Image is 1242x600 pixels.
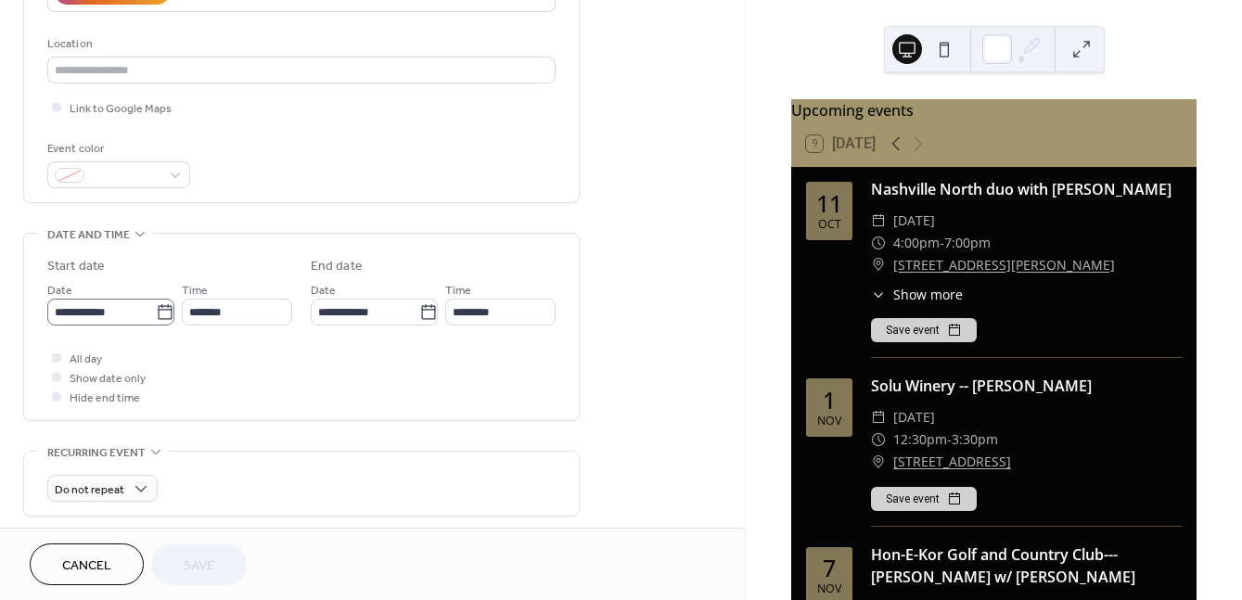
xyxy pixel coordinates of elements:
[47,281,72,300] span: Date
[823,389,836,412] div: 1
[893,285,963,304] span: Show more
[47,139,186,159] div: Event color
[817,583,841,595] div: Nov
[947,428,952,451] span: -
[893,451,1011,473] a: [STREET_ADDRESS]
[871,254,886,276] div: ​
[55,479,124,501] span: Do not repeat
[893,406,935,428] span: [DATE]
[182,281,208,300] span: Time
[47,443,146,463] span: Recurring event
[893,428,947,451] span: 12:30pm
[70,99,172,119] span: Link to Google Maps
[70,389,140,408] span: Hide end time
[47,34,552,54] div: Location
[871,318,977,342] button: Save event
[940,232,944,254] span: -
[47,257,105,276] div: Start date
[871,406,886,428] div: ​
[871,285,886,304] div: ​
[823,556,836,580] div: 7
[871,178,1182,200] div: Nashville North duo with [PERSON_NAME]
[952,428,998,451] span: 3:30pm
[893,210,935,232] span: [DATE]
[70,369,146,389] span: Show date only
[62,556,111,576] span: Cancel
[944,232,991,254] span: 7:00pm
[871,428,886,451] div: ​
[893,254,1115,276] a: [STREET_ADDRESS][PERSON_NAME]
[871,543,1182,588] div: Hon-E-Kor Golf and Country Club---[PERSON_NAME] w/ [PERSON_NAME]
[311,281,336,300] span: Date
[70,350,102,369] span: All day
[817,415,841,428] div: Nov
[47,225,130,245] span: Date and time
[311,257,363,276] div: End date
[871,375,1182,397] div: Solu Winery -- [PERSON_NAME]
[893,232,940,254] span: 4:00pm
[791,99,1197,121] div: Upcoming events
[871,210,886,232] div: ​
[871,232,886,254] div: ​
[816,192,842,215] div: 11
[818,219,841,231] div: Oct
[871,487,977,511] button: Save event
[30,543,144,585] button: Cancel
[871,451,886,473] div: ​
[445,281,471,300] span: Time
[871,285,963,304] button: ​Show more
